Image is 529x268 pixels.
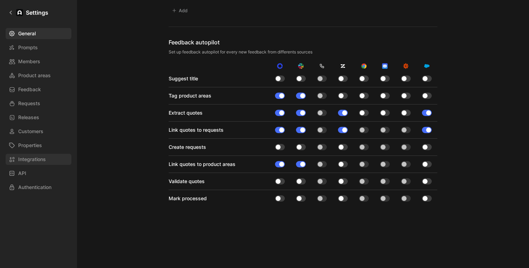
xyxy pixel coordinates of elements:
[6,70,71,81] a: Product areas
[6,168,71,179] a: API
[18,85,41,94] span: Feedback
[169,160,235,168] div: Link quotes to product areas
[6,182,71,193] a: Authentication
[6,98,71,109] a: Requests
[18,113,39,122] span: Releases
[18,57,40,66] span: Members
[6,140,71,151] a: Properties
[6,112,71,123] a: Releases
[169,6,191,15] button: Add
[18,29,36,38] span: General
[6,6,51,20] a: Settings
[6,84,71,95] a: Feedback
[18,183,51,191] span: Authentication
[169,74,198,83] div: Suggest title
[169,126,224,134] div: Link quotes to requests
[6,28,71,39] a: General
[6,126,71,137] a: Customers
[18,155,46,164] span: Integrations
[169,177,205,186] div: Validate quotes
[6,154,71,165] a: Integrations
[169,109,203,117] div: Extract quotes
[18,43,38,52] span: Prompts
[18,141,42,150] span: Properties
[169,92,211,100] div: Tag product areas
[26,8,48,17] h1: Settings
[18,71,51,80] span: Product areas
[18,127,43,136] span: Customers
[169,49,437,55] div: Set up feedback autopilot for every new feedback from differents sources
[18,169,26,178] span: API
[169,194,207,203] div: Mark processed
[6,56,71,67] a: Members
[169,38,437,46] div: Feedback autopilot
[18,99,40,108] span: Requests
[169,143,206,151] div: Create requests
[6,42,71,53] a: Prompts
